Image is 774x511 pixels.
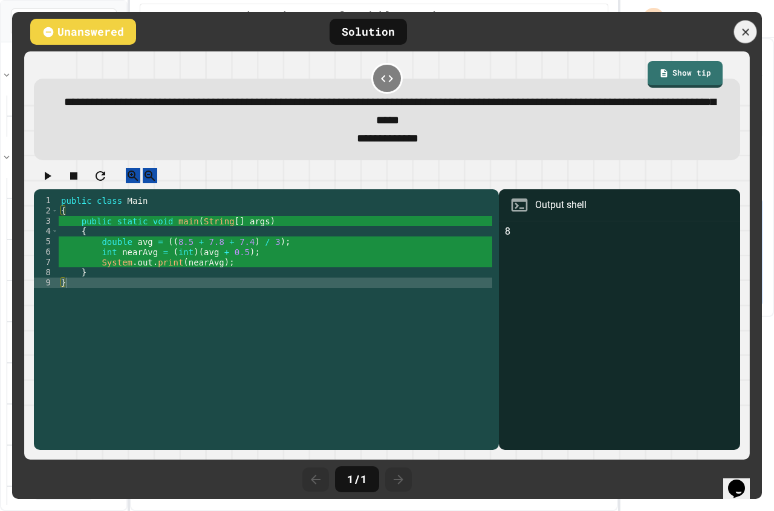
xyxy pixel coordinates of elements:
div: Unanswered [30,19,136,45]
div: 2 [34,206,59,216]
div: 3 [34,216,59,226]
div: Output shell [535,198,587,212]
a: Show tip [648,61,723,88]
div: 7 [34,257,59,267]
div: 1 [34,195,59,206]
div: 1 / 1 [335,466,379,492]
iframe: chat widget [723,463,762,499]
div: 8 [505,224,734,450]
div: 8 [34,267,59,278]
span: Toggle code folding, rows 2 through 9 [51,206,58,216]
div: 5 [34,236,59,247]
div: 4 [34,226,59,236]
div: 9 [34,278,59,288]
div: 6 [34,247,59,257]
span: Toggle code folding, rows 4 through 8 [51,226,58,236]
div: Solution [330,19,407,45]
